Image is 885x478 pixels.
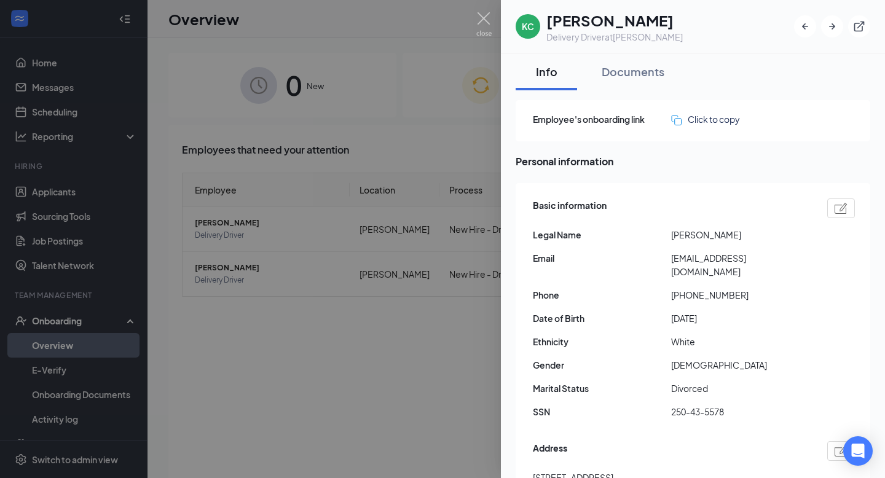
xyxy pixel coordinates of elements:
[533,441,567,461] span: Address
[671,228,809,241] span: [PERSON_NAME]
[799,20,811,33] svg: ArrowLeftNew
[826,20,838,33] svg: ArrowRight
[671,288,809,302] span: [PHONE_NUMBER]
[533,251,671,265] span: Email
[671,405,809,418] span: 250-43-5578
[533,358,671,372] span: Gender
[516,154,870,169] span: Personal information
[533,288,671,302] span: Phone
[848,15,870,37] button: ExternalLink
[546,31,683,43] div: Delivery Driver at [PERSON_NAME]
[533,112,671,126] span: Employee's onboarding link
[671,335,809,348] span: White
[821,15,843,37] button: ArrowRight
[533,198,607,218] span: Basic information
[522,20,534,33] div: KC
[671,115,682,125] img: click-to-copy.71757273a98fde459dfc.svg
[533,382,671,395] span: Marital Status
[533,405,671,418] span: SSN
[671,358,809,372] span: [DEMOGRAPHIC_DATA]
[671,311,809,325] span: [DATE]
[671,382,809,395] span: Divorced
[533,311,671,325] span: Date of Birth
[794,15,816,37] button: ArrowLeftNew
[533,228,671,241] span: Legal Name
[602,64,664,79] div: Documents
[671,112,740,126] button: Click to copy
[546,10,683,31] h1: [PERSON_NAME]
[853,20,865,33] svg: ExternalLink
[671,251,809,278] span: [EMAIL_ADDRESS][DOMAIN_NAME]
[533,335,671,348] span: Ethnicity
[843,436,873,466] div: Open Intercom Messenger
[528,64,565,79] div: Info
